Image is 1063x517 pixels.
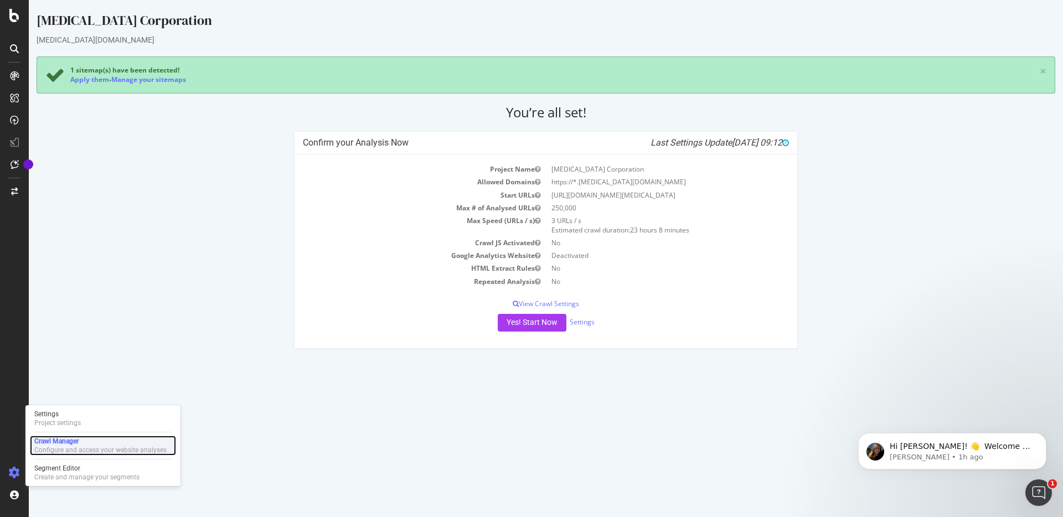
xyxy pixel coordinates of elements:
iframe: Intercom live chat [1025,479,1052,506]
a: Crawl ManagerConfigure and access your website analyses [30,436,176,456]
div: Create and manage your segments [34,473,140,482]
a: Settings [541,317,566,327]
div: Settings [34,410,81,418]
a: Apply them [42,75,80,84]
td: Allowed Domains [274,175,517,188]
td: Google Analytics Website [274,249,517,262]
h4: Confirm your Analysis Now [274,137,760,148]
td: HTML Extract Rules [274,262,517,275]
td: No [517,236,760,249]
div: [MEDICAL_DATA][DOMAIN_NAME] [8,34,1026,45]
td: Max Speed (URLs / s) [274,214,517,236]
td: 250,000 [517,201,760,214]
td: Start URLs [274,189,517,201]
a: SettingsProject settings [30,409,176,428]
div: Configure and access your website analyses [34,446,167,454]
iframe: Intercom notifications message [842,410,1063,487]
td: Deactivated [517,249,760,262]
td: [MEDICAL_DATA] Corporation [517,163,760,175]
td: Repeated Analysis [274,275,517,288]
i: Last Settings Update [622,137,760,148]
td: No [517,262,760,275]
div: Tooltip anchor [23,159,33,169]
h2: You’re all set! [8,105,1026,120]
td: Crawl JS Activated [274,236,517,249]
span: 1 [1048,479,1057,488]
div: - [42,75,157,84]
a: Manage your sitemaps [82,75,157,84]
div: Segment Editor [34,464,140,473]
div: [MEDICAL_DATA] Corporation [8,11,1026,34]
a: × [1011,65,1018,77]
div: Crawl Manager [34,437,167,446]
td: 3 URLs / s Estimated crawl duration: [517,214,760,236]
td: Max # of Analysed URLs [274,201,517,214]
div: Project settings [34,418,81,427]
td: No [517,275,760,288]
td: Project Name [274,163,517,175]
span: 1 sitemap(s) have been detected! [42,65,151,75]
p: View Crawl Settings [274,299,760,308]
span: 23 hours 8 minutes [601,225,660,235]
a: Segment EditorCreate and manage your segments [30,463,176,483]
span: [DATE] 09:12 [703,137,760,148]
button: Yes! Start Now [469,314,538,332]
td: [URL][DOMAIN_NAME][MEDICAL_DATA] [517,189,760,201]
td: https://*.[MEDICAL_DATA][DOMAIN_NAME] [517,175,760,188]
